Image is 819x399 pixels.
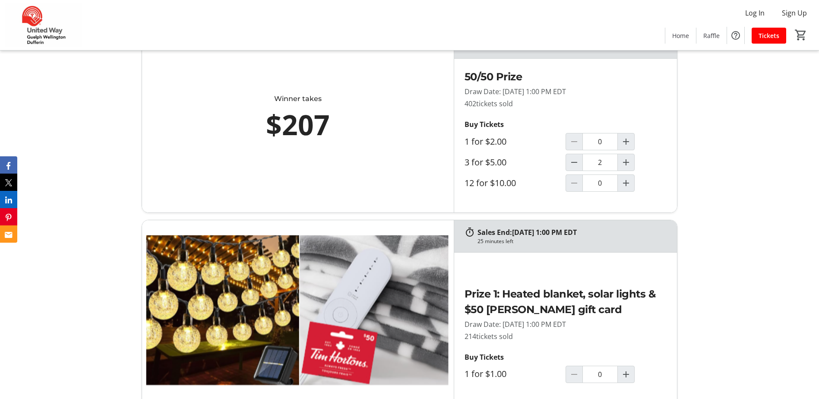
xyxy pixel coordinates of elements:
[703,31,720,40] span: Raffle
[465,136,506,147] label: 1 for $2.00
[727,27,744,44] button: Help
[512,228,577,237] span: [DATE] 1:00 PM EDT
[477,228,512,237] span: Sales End:
[465,319,667,329] p: Draw Date: [DATE] 1:00 PM EDT
[5,3,82,47] img: United Way Guelph Wellington Dufferin's Logo
[465,69,667,85] h2: 50/50 Prize
[180,94,416,104] div: Winner takes
[477,237,513,245] div: 25 minutes left
[665,28,696,44] a: Home
[738,6,772,20] button: Log In
[782,8,807,18] span: Sign Up
[745,8,765,18] span: Log In
[142,220,454,396] img: Prize 1: Heated blanket, solar lights & $50 Tim Hortons gift card
[465,98,667,109] p: 402 tickets sold
[696,28,727,44] a: Raffle
[566,154,582,171] button: Decrement by one
[618,366,634,383] button: Increment by one
[775,6,814,20] button: Sign Up
[465,178,516,188] label: 12 for $10.00
[465,352,504,362] strong: Buy Tickets
[759,31,779,40] span: Tickets
[465,331,667,342] p: 214 tickets sold
[465,120,504,129] strong: Buy Tickets
[752,28,786,44] a: Tickets
[793,27,809,43] button: Cart
[465,286,667,317] h2: Prize 1: Heated blanket, solar lights & $50 [PERSON_NAME] gift card
[618,133,634,150] button: Increment by one
[465,369,506,379] label: 1 for $1.00
[672,31,689,40] span: Home
[465,157,506,168] label: 3 for $5.00
[618,175,634,191] button: Increment by one
[618,154,634,171] button: Increment by one
[465,86,667,97] p: Draw Date: [DATE] 1:00 PM EDT
[180,104,416,146] div: $207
